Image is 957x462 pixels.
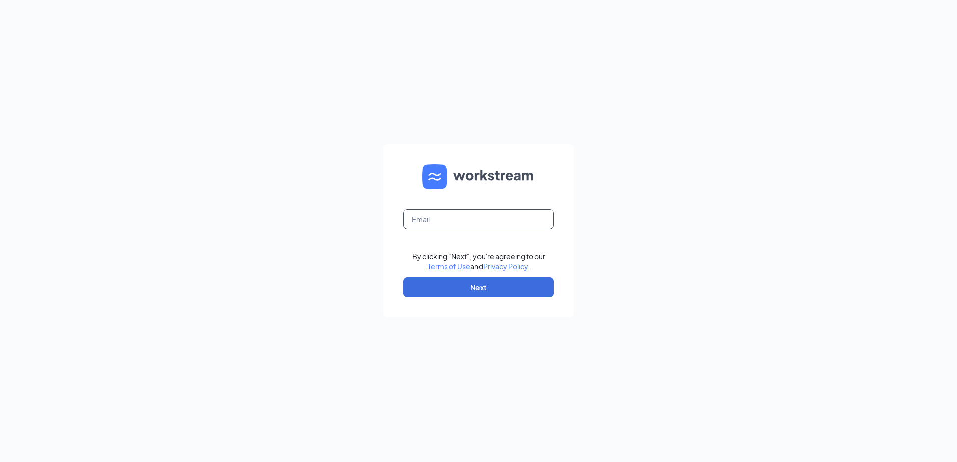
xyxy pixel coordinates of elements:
[483,262,528,271] a: Privacy Policy
[422,164,535,189] img: WS logo and Workstream text
[403,277,554,297] button: Next
[412,251,545,271] div: By clicking "Next", you're agreeing to our and .
[403,209,554,229] input: Email
[428,262,470,271] a: Terms of Use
